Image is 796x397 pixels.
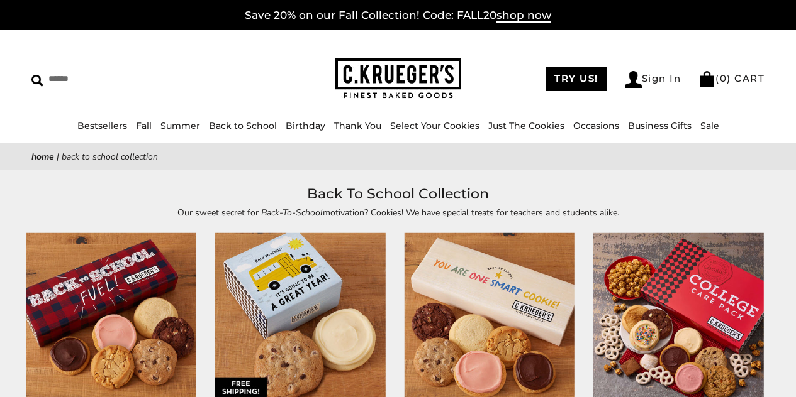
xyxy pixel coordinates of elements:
[136,120,152,131] a: Fall
[625,71,681,88] a: Sign In
[720,72,727,84] span: 0
[496,9,551,23] span: shop now
[177,207,261,219] span: Our sweet secret for
[573,120,619,131] a: Occasions
[628,120,692,131] a: Business Gifts
[31,69,199,89] input: Search
[286,120,325,131] a: Birthday
[700,120,719,131] a: Sale
[261,207,323,219] em: Back-To-School
[160,120,200,131] a: Summer
[31,150,765,164] nav: breadcrumbs
[698,71,715,87] img: Bag
[323,207,619,219] span: motivation? Cookies! We have special treats for teachers and students alike.
[77,120,127,131] a: Bestsellers
[488,120,564,131] a: Just The Cookies
[31,151,54,163] a: Home
[625,71,642,88] img: Account
[209,120,277,131] a: Back to School
[57,151,59,163] span: |
[390,120,479,131] a: Select Your Cookies
[335,58,461,99] img: C.KRUEGER'S
[62,151,158,163] span: Back To School Collection
[245,9,551,23] a: Save 20% on our Fall Collection! Code: FALL20shop now
[698,72,765,84] a: (0) CART
[334,120,381,131] a: Thank You
[31,75,43,87] img: Search
[546,67,607,91] a: TRY US!
[50,183,746,205] h1: Back To School Collection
